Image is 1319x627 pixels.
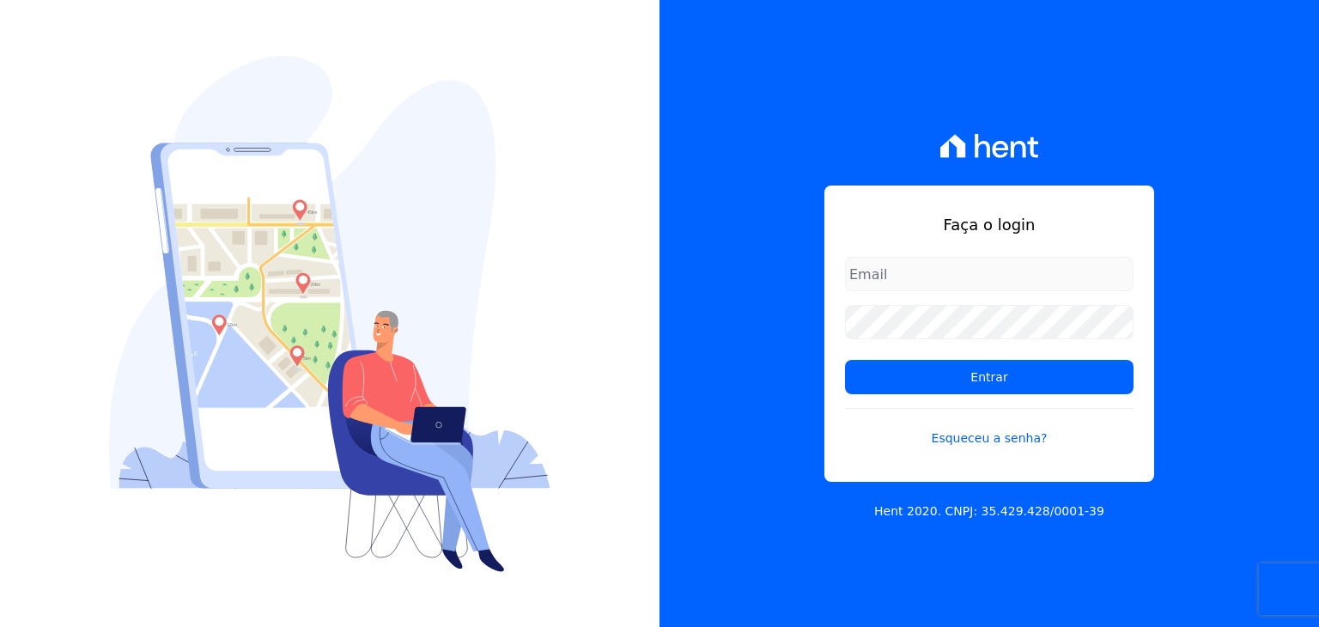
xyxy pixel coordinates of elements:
[874,502,1104,520] p: Hent 2020. CNPJ: 35.429.428/0001-39
[845,213,1134,236] h1: Faça o login
[845,408,1134,447] a: Esqueceu a senha?
[845,360,1134,394] input: Entrar
[845,257,1134,291] input: Email
[109,56,550,572] img: Login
